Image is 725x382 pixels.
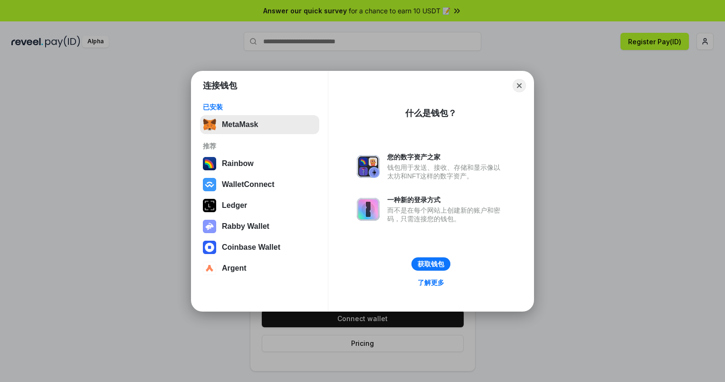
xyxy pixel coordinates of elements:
div: MetaMask [222,120,258,129]
div: 您的数字资产之家 [387,153,505,161]
img: svg+xml,%3Csvg%20width%3D%22120%22%20height%3D%22120%22%20viewBox%3D%220%200%20120%20120%22%20fil... [203,157,216,170]
button: Rainbow [200,154,319,173]
img: svg+xml,%3Csvg%20width%3D%2228%22%20height%3D%2228%22%20viewBox%3D%220%200%2028%2028%22%20fill%3D... [203,262,216,275]
div: Argent [222,264,247,273]
h1: 连接钱包 [203,80,237,91]
img: svg+xml,%3Csvg%20xmlns%3D%22http%3A%2F%2Fwww.w3.org%2F2000%2Fsvg%22%20fill%3D%22none%22%20viewBox... [357,155,380,178]
button: Ledger [200,196,319,215]
div: Rainbow [222,159,254,168]
a: 了解更多 [412,276,450,289]
div: WalletConnect [222,180,275,189]
button: Coinbase Wallet [200,238,319,257]
div: Rabby Wallet [222,222,269,231]
div: 获取钱包 [418,260,444,268]
button: WalletConnect [200,175,319,194]
div: Coinbase Wallet [222,243,280,252]
div: 了解更多 [418,278,444,287]
img: svg+xml,%3Csvg%20xmlns%3D%22http%3A%2F%2Fwww.w3.org%2F2000%2Fsvg%22%20fill%3D%22none%22%20viewBox... [357,198,380,221]
img: svg+xml,%3Csvg%20fill%3D%22none%22%20height%3D%2233%22%20viewBox%3D%220%200%2035%2033%22%20width%... [203,118,216,131]
img: svg+xml,%3Csvg%20width%3D%2228%22%20height%3D%2228%22%20viewBox%3D%220%200%2028%2028%22%20fill%3D... [203,241,216,254]
div: 什么是钱包？ [405,108,457,119]
button: MetaMask [200,115,319,134]
button: Argent [200,259,319,278]
div: 而不是在每个网站上创建新的账户和密码，只需连接您的钱包。 [387,206,505,223]
button: 获取钱包 [411,257,450,271]
button: Close [513,79,526,92]
div: 推荐 [203,142,316,150]
img: svg+xml,%3Csvg%20xmlns%3D%22http%3A%2F%2Fwww.w3.org%2F2000%2Fsvg%22%20fill%3D%22none%22%20viewBox... [203,220,216,233]
div: 一种新的登录方式 [387,196,505,204]
div: 已安装 [203,103,316,111]
img: svg+xml,%3Csvg%20width%3D%2228%22%20height%3D%2228%22%20viewBox%3D%220%200%2028%2028%22%20fill%3D... [203,178,216,191]
img: svg+xml,%3Csvg%20xmlns%3D%22http%3A%2F%2Fwww.w3.org%2F2000%2Fsvg%22%20width%3D%2228%22%20height%3... [203,199,216,212]
button: Rabby Wallet [200,217,319,236]
div: Ledger [222,201,247,210]
div: 钱包用于发送、接收、存储和显示像以太坊和NFT这样的数字资产。 [387,163,505,180]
